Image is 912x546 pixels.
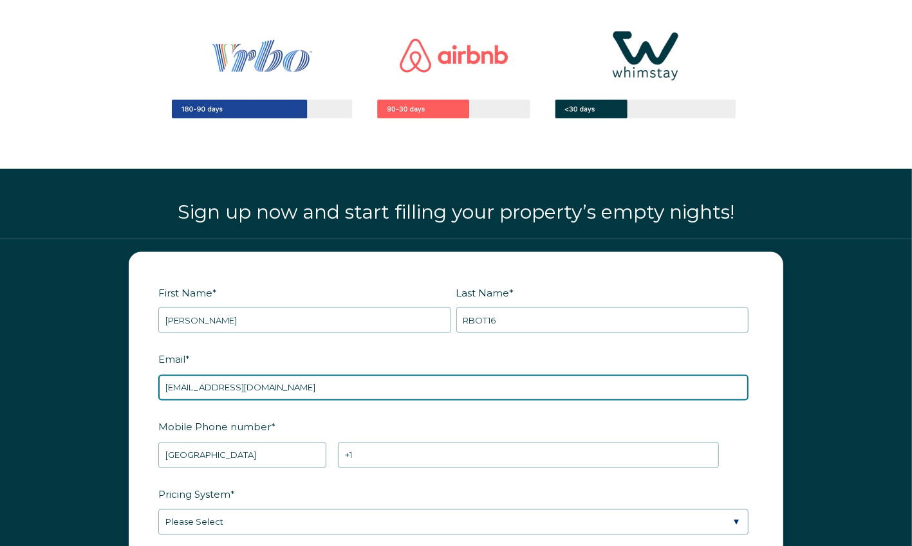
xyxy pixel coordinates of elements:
[158,350,185,370] span: Email
[158,417,271,437] span: Mobile Phone number
[158,485,230,505] span: Pricing System
[158,283,212,303] span: First Name
[456,283,510,303] span: Last Name
[178,200,734,224] span: Sign up now and start filling your property’s empty nights!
